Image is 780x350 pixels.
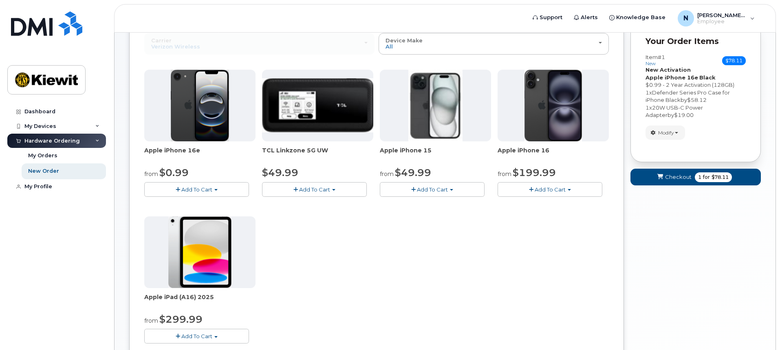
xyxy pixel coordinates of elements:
span: 1 [646,104,649,111]
small: from [144,317,158,324]
span: N [683,13,688,23]
div: TCL Linkzone 5G UW [262,146,373,163]
button: Modify [646,125,685,140]
iframe: Messenger Launcher [745,315,774,344]
img: ipad_11.png [168,216,231,288]
strong: Apple iPhone 16e [646,74,698,81]
span: Modify [658,129,674,136]
span: $49.99 [262,167,298,178]
div: Apple iPhone 15 [380,146,491,163]
strong: Black [699,74,716,81]
span: $78.11 [722,56,746,65]
button: Add To Cart [144,329,249,343]
span: $49.99 [395,167,431,178]
span: #1 [658,54,665,60]
span: Checkout [665,173,692,181]
span: $78.11 [712,174,729,181]
span: Add To Cart [417,186,448,193]
span: $58.12 [687,97,707,103]
small: new [646,61,656,66]
span: Alerts [581,13,598,22]
img: linkzone5g.png [262,78,373,132]
div: $0.99 - 2 Year Activation (128GB) [646,81,746,89]
span: $299.99 [159,313,203,325]
span: Defender Series Pro Case for iPhone Black [646,89,730,103]
strong: New Activation [646,66,691,73]
span: 20W USB-C Power Adapter [646,104,703,119]
small: from [144,170,158,178]
button: Checkout 1 for $78.11 [630,169,761,185]
span: Add To Cart [299,186,330,193]
span: Knowledge Base [616,13,665,22]
p: Your Order Items [646,35,746,47]
div: Apple iPhone 16e [144,146,256,163]
span: Support [540,13,562,22]
button: Add To Cart [144,182,249,196]
div: Apple iPad (A16) 2025 [144,293,256,309]
div: Nancy.Bilek [672,10,760,26]
img: iphone_16_plus.png [524,70,582,141]
small: from [380,170,394,178]
button: Add To Cart [498,182,602,196]
span: for [701,174,712,181]
a: Knowledge Base [604,9,671,26]
span: All [386,43,393,50]
span: Device Make [386,37,423,44]
span: $0.99 [159,167,189,178]
img: iphone16e.png [171,70,229,141]
span: $199.99 [513,167,556,178]
a: Support [527,9,568,26]
img: iphone15.jpg [408,70,463,141]
button: Add To Cart [380,182,485,196]
span: Employee [697,18,746,25]
span: Add To Cart [181,333,212,339]
span: Add To Cart [535,186,566,193]
div: x by [646,104,746,119]
span: $19.00 [674,112,694,118]
h3: Item [646,54,665,66]
span: 1 [698,174,701,181]
button: Device Make All [379,33,609,54]
a: Alerts [568,9,604,26]
span: [PERSON_NAME].[PERSON_NAME] [697,12,746,18]
div: Apple iPhone 16 [498,146,609,163]
small: from [498,170,511,178]
div: x by [646,89,746,104]
span: Add To Cart [181,186,212,193]
span: 1 [646,89,649,96]
button: Add To Cart [262,182,367,196]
